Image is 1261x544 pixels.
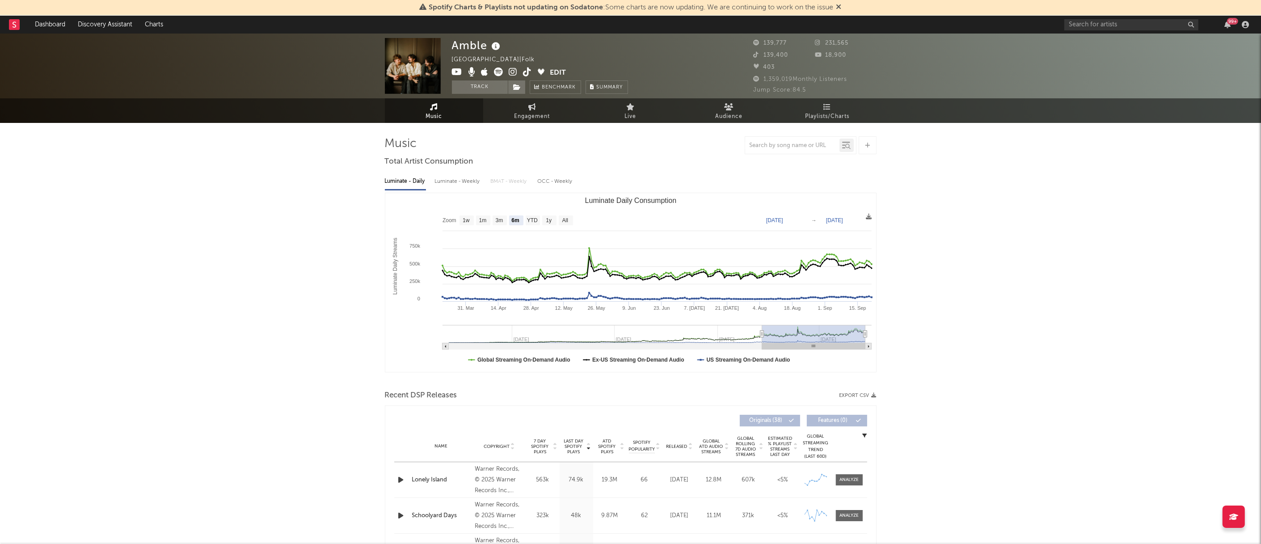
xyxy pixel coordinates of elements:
div: 66 [629,476,660,485]
button: Originals(38) [740,415,800,426]
button: Track [452,80,508,94]
text: 3m [495,218,503,224]
text: 23. Jun [654,305,670,311]
div: 12.8M [699,476,729,485]
text: 26. May [587,305,605,311]
text: 14. Apr [490,305,506,311]
div: 9.87M [595,511,624,520]
a: Music [385,98,483,123]
span: Benchmark [542,82,576,93]
span: Last Day Spotify Plays [562,439,586,455]
span: Originals ( 38 ) [746,418,787,423]
text: 1w [463,218,470,224]
text: 15. Sep [849,305,866,311]
text: → [811,217,817,224]
svg: Luminate Daily Consumption [385,193,876,372]
a: Lonely Island [412,476,471,485]
text: 750k [409,243,420,249]
span: Live [625,111,637,122]
span: 139,400 [754,52,789,58]
div: OCC - Weekly [538,174,574,189]
div: [GEOGRAPHIC_DATA] | Folk [452,55,545,65]
text: 6m [511,218,519,224]
a: Audience [680,98,778,123]
span: Music [426,111,442,122]
text: [DATE] [766,217,783,224]
text: 1m [479,218,486,224]
a: Discovery Assistant [72,16,139,34]
text: Global Streaming On-Demand Audio [477,357,570,363]
span: Spotify Charts & Playlists not updating on Sodatone [429,4,603,11]
text: 12. May [555,305,573,311]
div: Amble [452,38,503,53]
span: 139,777 [754,40,787,46]
div: Luminate - Daily [385,174,426,189]
text: US Streaming On-Demand Audio [706,357,790,363]
button: Summary [586,80,628,94]
span: Summary [597,85,623,90]
text: 0 [417,296,420,301]
div: 607k [734,476,763,485]
div: 563k [528,476,557,485]
button: Edit [550,67,566,79]
div: 371k [734,511,763,520]
a: Dashboard [29,16,72,34]
span: 231,565 [815,40,848,46]
button: 99+ [1224,21,1231,28]
text: 4. Aug [752,305,766,311]
div: <5% [768,476,798,485]
span: Playlists/Charts [805,111,849,122]
span: Spotify Popularity [628,439,655,453]
a: Schoolyard Days [412,511,471,520]
span: 1,359,019 Monthly Listeners [754,76,848,82]
button: Export CSV [839,393,877,398]
div: 19.3M [595,476,624,485]
span: Estimated % Playlist Streams Last Day [768,436,793,457]
div: 323k [528,511,557,520]
a: Charts [139,16,169,34]
text: Luminate Daily Streams [392,238,398,295]
a: Playlists/Charts [778,98,877,123]
input: Search for artists [1064,19,1198,30]
div: Luminate - Weekly [435,174,482,189]
span: Global Rolling 7D Audio Streams [734,436,758,457]
div: [DATE] [665,476,695,485]
text: 21. [DATE] [715,305,739,311]
div: 99 + [1227,18,1238,25]
span: 403 [754,64,775,70]
text: 18. Aug [784,305,800,311]
text: Luminate Daily Consumption [585,197,676,204]
text: Ex-US Streaming On-Demand Audio [592,357,684,363]
div: Warner Records, © 2025 Warner Records Inc., under exclusive license from Amble Music Limited [475,464,523,496]
div: 48k [562,511,591,520]
span: Engagement [515,111,550,122]
a: Engagement [483,98,582,123]
div: 74.9k [562,476,591,485]
div: Global Streaming Trend (Last 60D) [802,433,829,460]
div: [DATE] [665,511,695,520]
span: Global ATD Audio Streams [699,439,724,455]
input: Search by song name or URL [745,142,839,149]
span: 7 Day Spotify Plays [528,439,552,455]
div: 11.1M [699,511,729,520]
div: 62 [629,511,660,520]
div: Warner Records, © 2025 Warner Records Inc., under exclusive license from Amble Music Limited [475,500,523,532]
text: Zoom [443,218,456,224]
a: Benchmark [530,80,581,94]
span: ATD Spotify Plays [595,439,619,455]
span: Audience [715,111,742,122]
span: Jump Score: 84.5 [754,87,806,93]
text: 28. Apr [523,305,539,311]
span: Released [666,444,687,449]
text: All [562,218,568,224]
span: Recent DSP Releases [385,390,457,401]
span: 18,900 [815,52,846,58]
span: Copyright [484,444,510,449]
text: 500k [409,261,420,266]
span: Features ( 0 ) [813,418,854,423]
span: : Some charts are now updating. We are continuing to work on the issue [429,4,834,11]
text: 250k [409,278,420,284]
text: YTD [527,218,537,224]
